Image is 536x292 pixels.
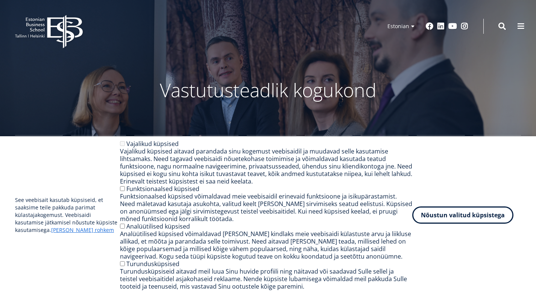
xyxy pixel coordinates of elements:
[448,23,457,30] a: Youtube
[126,222,190,230] label: Analüütilised küpsised
[69,79,468,101] p: Vastutusteadlik kogukond
[120,193,412,223] div: Funktsionaalsed küpsised võimaldavad meie veebisaidil erinevaid funktsioone ja isikupärastamist. ...
[417,135,465,165] a: Juhtide koolitus
[361,135,408,165] a: Avatud Ülikool
[126,260,179,268] label: Turundusküpsised
[247,135,296,165] a: Rahvusvaheline kogemus
[305,135,352,165] a: Teadustöö ja doktoriõpe
[120,268,412,290] div: Turundusküpsiseid aitavad meil luua Sinu huvide profiili ning näitavad või saadavad Sulle sellel ...
[51,226,114,234] a: [PERSON_NAME] rohkem
[126,185,199,193] label: Funktsionaalsed küpsised
[71,135,126,165] a: Bakalaureuseõpe
[461,23,468,30] a: Instagram
[126,140,179,148] label: Vajalikud küpsised
[473,135,521,165] a: Mikrokraadid
[437,23,445,30] a: Linkedin
[191,135,238,165] a: Vastuvõtt ülikooli
[134,135,182,165] a: Magistriõpe
[426,23,433,30] a: Facebook
[15,135,63,165] a: Gümnaasium
[412,206,513,224] button: Nõustun valitud küpsistega
[120,230,412,260] div: Analüütilised küpsised võimaldavad [PERSON_NAME] kindlaks meie veebisaidi külastuste arvu ja liik...
[15,196,120,234] p: See veebisait kasutab küpsiseid, et saaksime teile pakkuda parimat külastajakogemust. Veebisaidi ...
[120,148,412,185] div: Vajalikud küpsised aitavad parandada sinu kogemust veebisaidil ja muudavad selle kasutamise lihts...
